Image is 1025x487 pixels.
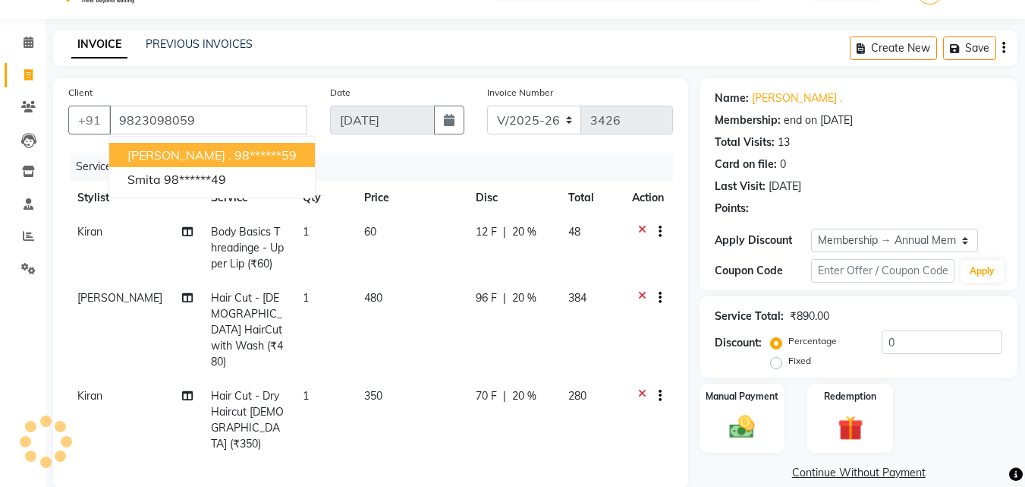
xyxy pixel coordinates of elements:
div: 13 [778,134,790,150]
th: Action [623,181,673,215]
div: 0 [780,157,786,172]
span: | [503,290,506,306]
div: Apply Discount [715,232,810,248]
span: Kiran [77,225,102,239]
th: Price [355,181,467,215]
label: Date [330,86,351,100]
span: | [503,224,506,240]
span: 70 F [476,388,497,404]
div: Last Visit: [715,179,766,194]
span: 96 F [476,290,497,306]
div: Coupon Code [715,263,810,279]
span: 384 [568,291,586,305]
button: +91 [68,106,111,134]
span: [PERSON_NAME] . [127,147,231,163]
label: Redemption [824,390,876,403]
span: 20 % [512,388,536,404]
th: Qty [294,181,355,215]
div: Points: [715,201,749,217]
a: Continue Without Payment [703,465,1014,481]
label: Manual Payment [706,390,778,403]
div: Service Total: [715,308,784,324]
span: Smita [127,172,161,187]
span: 60 [364,225,376,239]
div: Card on file: [715,157,777,172]
a: INVOICE [71,31,127,59]
div: Discount: [715,335,762,351]
span: Kiran [77,389,102,403]
th: Stylist [68,181,202,215]
input: Enter Offer / Coupon Code [811,259,954,283]
span: 1 [303,225,309,239]
span: 12 F [476,224,497,240]
button: Apply [961,260,1004,283]
span: | [503,388,506,404]
div: Total Visits: [715,134,775,150]
input: Search by Name/Mobile/Email/Code [109,106,307,134]
div: [DATE] [769,179,801,194]
div: ₹890.00 [790,308,829,324]
div: Services [70,153,684,181]
span: 280 [568,389,586,403]
span: Hair Cut - Dry Haircut [DEMOGRAPHIC_DATA] (₹350) [211,389,284,451]
label: Fixed [788,354,811,368]
span: 480 [364,291,382,305]
img: _gift.svg [830,413,871,444]
label: Invoice Number [487,86,553,100]
th: Total [559,181,623,215]
button: Save [943,36,996,60]
label: Percentage [788,334,837,348]
img: _cash.svg [722,413,762,441]
span: 1 [303,389,309,403]
span: [PERSON_NAME] [77,291,162,305]
span: 20 % [512,224,536,240]
a: [PERSON_NAME] . [752,90,842,106]
div: Name: [715,90,749,106]
a: PREVIOUS INVOICES [146,37,253,51]
span: 48 [568,225,580,239]
div: Membership: [715,112,781,128]
button: Create New [850,36,937,60]
th: Disc [467,181,559,215]
div: end on [DATE] [784,112,853,128]
span: 20 % [512,290,536,306]
span: Hair Cut - [DEMOGRAPHIC_DATA] HairCut with Wash (₹480) [211,291,283,368]
span: Body Basics Threadinge - Upper Lip (₹60) [211,225,284,270]
label: Client [68,86,93,100]
span: 1 [303,291,309,305]
span: 350 [364,389,382,403]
